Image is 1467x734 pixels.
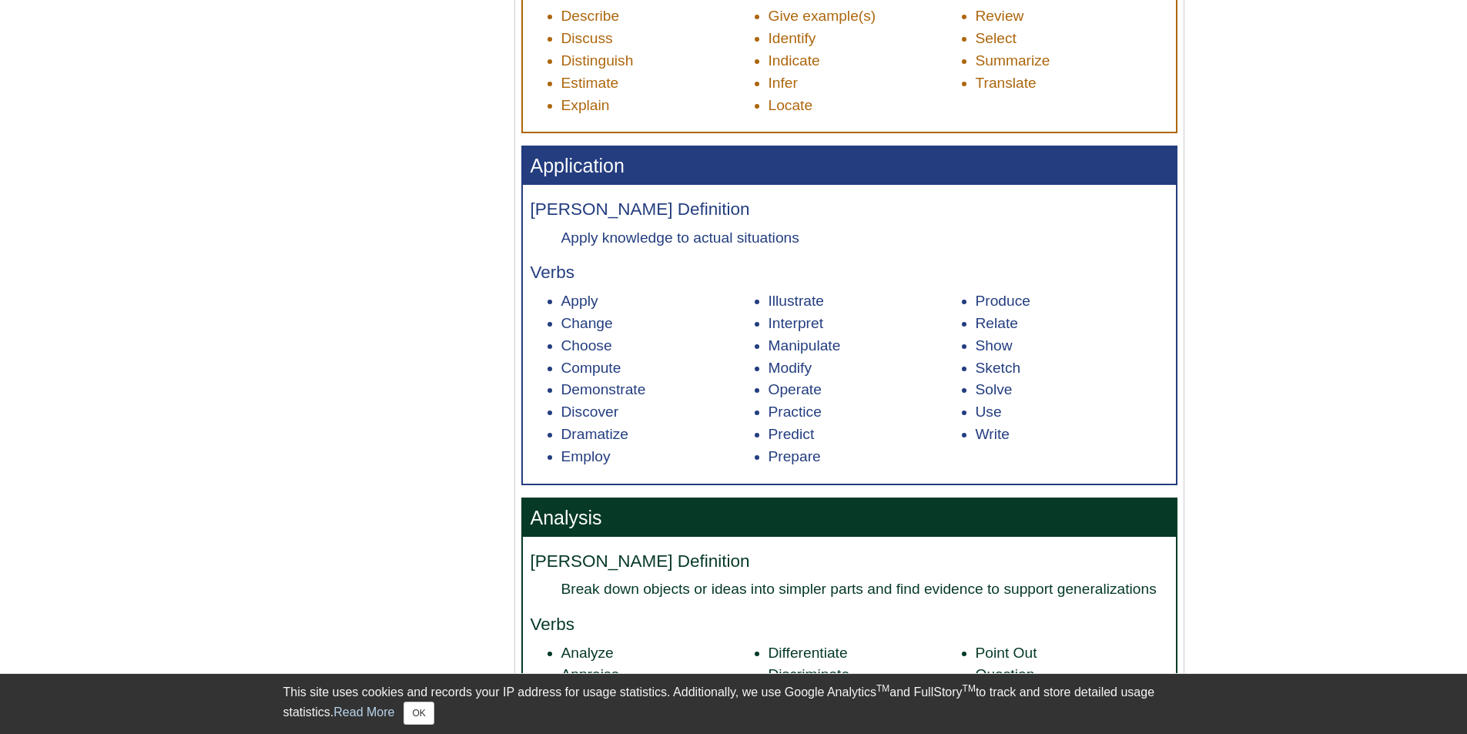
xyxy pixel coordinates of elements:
li: Distinguish [561,50,754,72]
li: Question [976,664,1168,686]
li: Predict [769,424,961,446]
li: Summarize [976,50,1168,72]
dd: Apply knowledge to actual situations [561,227,1168,248]
h3: Analysis [523,499,1176,537]
li: Produce [976,290,1168,313]
sup: TM [876,683,889,694]
li: Differentiate [769,642,961,665]
sup: TM [963,683,976,694]
li: Solve [976,379,1168,401]
li: Relate [976,313,1168,335]
li: Compute [561,357,754,380]
li: Sketch [976,357,1168,380]
li: Estimate [561,72,754,95]
li: Modify [769,357,961,380]
li: Explain [561,95,754,117]
h4: [PERSON_NAME] Definition [531,552,1168,571]
li: Operate [769,379,961,401]
a: Read More [333,706,394,719]
li: Describe [561,5,754,28]
h3: Application [523,147,1176,185]
li: Illustrate [769,290,961,313]
li: Prepare [769,446,961,468]
li: Give example(s) [769,5,961,28]
dd: Break down objects or ideas into simpler parts and find evidence to support generalizations [561,578,1168,599]
li: Write [976,424,1168,446]
li: Analyze [561,642,754,665]
li: Discuss [561,28,754,50]
li: Point Out [976,642,1168,665]
li: Use [976,401,1168,424]
div: This site uses cookies and records your IP address for usage statistics. Additionally, we use Goo... [283,683,1184,725]
li: Practice [769,401,961,424]
li: Show [976,335,1168,357]
li: Appraise [561,664,754,686]
li: Manipulate [769,335,961,357]
li: Change [561,313,754,335]
li: Locate [769,95,961,117]
li: Choose [561,335,754,357]
li: Select [976,28,1168,50]
li: Employ [561,446,754,468]
li: Identify [769,28,961,50]
li: Infer [769,72,961,95]
li: Dramatize [561,424,754,446]
h4: Verbs [531,615,1168,635]
li: Indicate [769,50,961,72]
li: Discriminate [769,664,961,686]
li: Demonstrate [561,379,754,401]
h4: [PERSON_NAME] Definition [531,200,1168,220]
li: Discover [561,401,754,424]
li: Translate [976,72,1168,95]
li: Interpret [769,313,961,335]
h4: Verbs [531,263,1168,283]
li: Apply [561,290,754,313]
li: Review [976,5,1168,28]
button: Close [404,702,434,725]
